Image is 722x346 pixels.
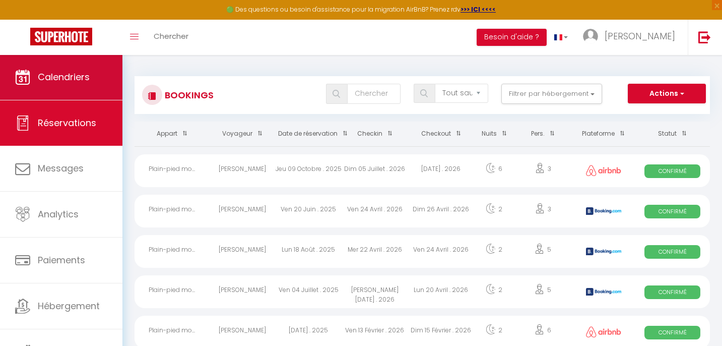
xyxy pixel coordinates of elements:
a: Chercher [146,20,196,55]
img: Super Booking [30,28,92,45]
th: Sort by checkin [342,122,408,146]
button: Actions [628,84,705,104]
th: Sort by status [635,122,710,146]
a: >>> ICI <<<< [461,5,496,14]
th: Sort by guest [209,122,275,146]
h3: Bookings [162,84,214,106]
th: Sort by checkout [408,122,474,146]
th: Sort by nights [474,122,514,146]
span: Réservations [38,117,96,129]
span: Hébergement [38,300,100,312]
th: Sort by booking date [276,122,342,146]
span: Chercher [154,31,188,41]
span: Messages [38,162,84,175]
input: Chercher [347,84,401,104]
th: Sort by rentals [135,122,209,146]
span: Analytics [38,208,79,220]
img: ... [583,29,598,44]
a: ... [PERSON_NAME] [575,20,688,55]
button: Besoin d'aide ? [477,29,547,46]
span: [PERSON_NAME] [605,30,675,42]
img: logout [698,31,711,43]
span: Calendriers [38,71,90,83]
th: Sort by people [514,122,572,146]
button: Filtrer par hébergement [501,84,602,104]
span: Paiements [38,254,85,266]
th: Sort by channel [572,122,635,146]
